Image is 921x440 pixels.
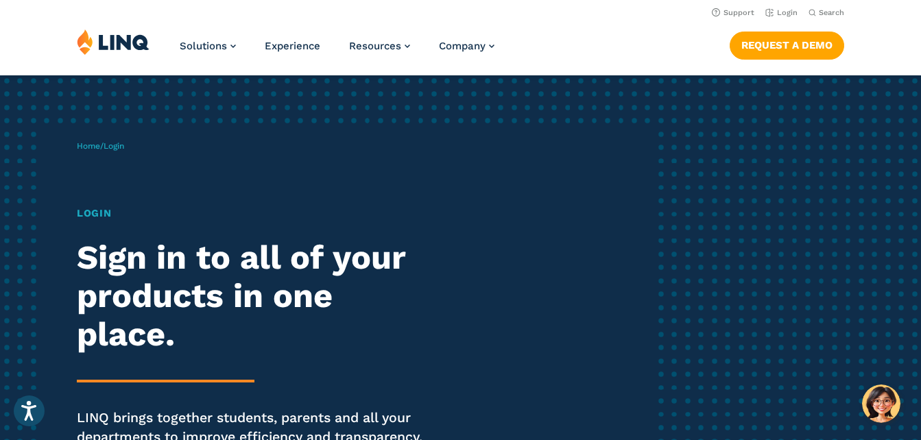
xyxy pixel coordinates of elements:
[104,141,124,151] span: Login
[349,40,410,52] a: Resources
[809,8,844,18] button: Open Search Bar
[77,141,124,151] span: /
[712,8,754,17] a: Support
[77,141,100,151] a: Home
[180,40,227,52] span: Solutions
[265,40,320,52] a: Experience
[77,206,431,221] h1: Login
[439,40,486,52] span: Company
[862,384,900,423] button: Hello, have a question? Let’s chat.
[349,40,401,52] span: Resources
[819,8,844,17] span: Search
[77,239,431,353] h2: Sign in to all of your products in one place.
[730,32,844,59] a: Request a Demo
[77,29,149,55] img: LINQ | K‑12 Software
[180,40,236,52] a: Solutions
[439,40,494,52] a: Company
[180,29,494,74] nav: Primary Navigation
[765,8,798,17] a: Login
[730,29,844,59] nav: Button Navigation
